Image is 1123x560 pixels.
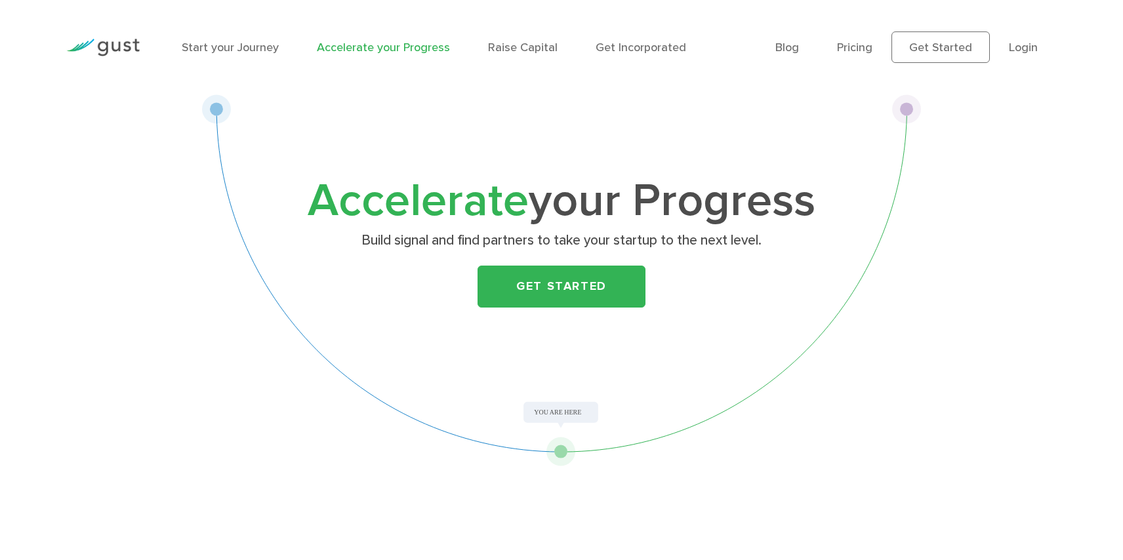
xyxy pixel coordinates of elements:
a: Get Started [478,266,645,308]
a: Pricing [837,41,872,54]
a: Raise Capital [488,41,558,54]
a: Get Started [891,31,990,63]
img: Gust Logo [66,39,140,56]
a: Start your Journey [182,41,279,54]
a: Blog [775,41,799,54]
span: Accelerate [308,173,529,228]
a: Login [1009,41,1038,54]
h1: your Progress [302,180,821,222]
p: Build signal and find partners to take your startup to the next level. [307,231,815,250]
a: Get Incorporated [596,41,686,54]
a: Accelerate your Progress [317,41,450,54]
